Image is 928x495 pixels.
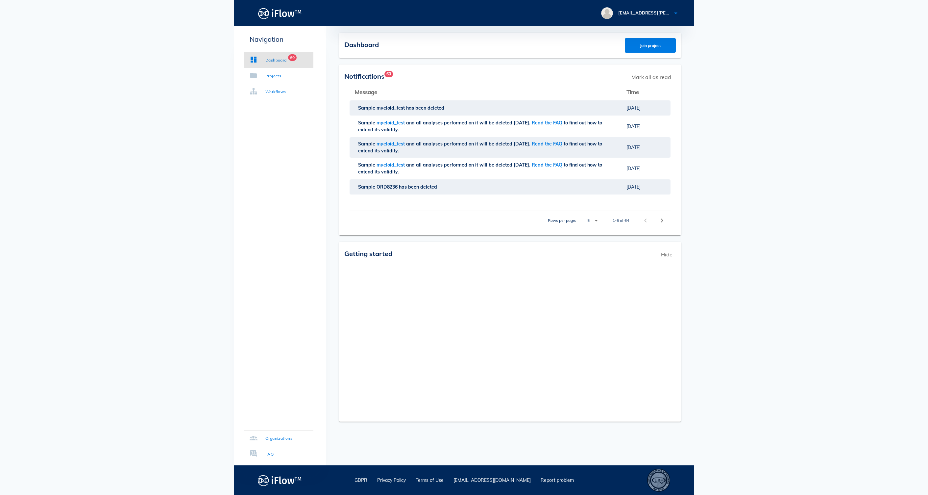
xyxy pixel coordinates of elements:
span: Hide [658,247,676,262]
span: [DATE] [626,184,641,190]
span: Getting started [344,249,392,258]
div: Rows per page: [548,211,600,230]
a: Read the FAQ [532,162,562,168]
a: GDPR [354,477,367,483]
span: myeloid_test [377,162,406,168]
span: Sample [358,141,377,147]
img: avatar.16069ca8.svg [601,7,613,19]
span: Badge [288,54,297,61]
button: Next page [656,215,668,226]
span: Message [355,89,377,95]
button: Join project [625,38,676,53]
span: [DATE] [626,144,641,150]
a: Terms of Use [416,477,444,483]
span: and all analyses performed on it will be deleted [DATE]. [406,120,532,126]
span: [DATE] [626,105,641,111]
span: myeloid_test [377,120,406,126]
p: Navigation [244,34,313,44]
span: and all analyses performed on it will be deleted [DATE]. [406,162,532,168]
a: Report problem [541,477,574,483]
span: Sample [358,184,377,190]
img: logo [258,473,302,488]
span: [DATE] [626,166,641,171]
th: Message [350,84,621,100]
a: [EMAIL_ADDRESS][DOMAIN_NAME] [453,477,531,483]
a: Read the FAQ [532,141,562,147]
i: arrow_drop_down [592,217,600,224]
div: Workflows [265,89,286,95]
a: Privacy Policy [377,477,406,483]
span: Notifications [344,72,384,80]
span: has been deleted [406,105,446,111]
span: Join project [631,43,670,48]
i: chevron_right [658,217,666,224]
span: Sample [358,162,377,168]
th: Time: Not sorted. Activate to sort ascending. [621,84,671,100]
div: 5Rows per page: [587,215,600,226]
span: Badge [384,71,393,77]
span: and all analyses performed on it will be deleted [DATE]. [406,141,532,147]
div: ISO 13485 – Quality Management System [647,469,670,492]
span: Time [626,89,639,95]
span: Sample [358,120,377,126]
span: myeloid_test [377,105,406,111]
div: Organizations [265,435,292,442]
div: Dashboard [265,57,287,64]
div: 1-5 of 64 [613,218,629,223]
div: 5 [587,218,590,223]
div: Projects [265,73,281,79]
span: Mark all as read [628,70,674,84]
a: Logo [234,6,326,21]
div: FAQ [265,451,274,457]
span: Dashboard [344,40,379,49]
span: Sample [358,105,377,111]
a: Read the FAQ [532,120,562,126]
span: [EMAIL_ADDRESS][PERSON_NAME][DOMAIN_NAME] [618,10,731,15]
iframe: Drift Widget Chat Controller [895,462,920,487]
span: has been deleted [399,184,438,190]
span: myeloid_test [377,141,406,147]
span: ORD8236 [377,184,399,190]
span: [DATE] [626,123,641,129]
